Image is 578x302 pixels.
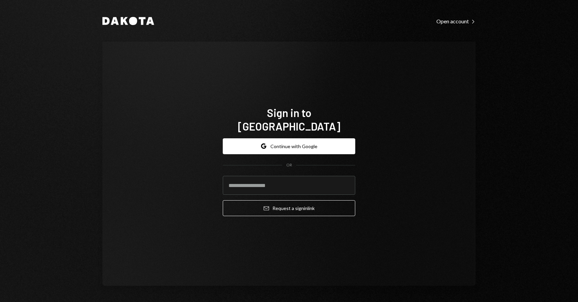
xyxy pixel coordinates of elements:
button: Continue with Google [223,138,355,154]
h1: Sign in to [GEOGRAPHIC_DATA] [223,106,355,133]
button: Request a signinlink [223,200,355,216]
div: Open account [436,18,476,25]
a: Open account [436,17,476,25]
div: OR [286,162,292,168]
